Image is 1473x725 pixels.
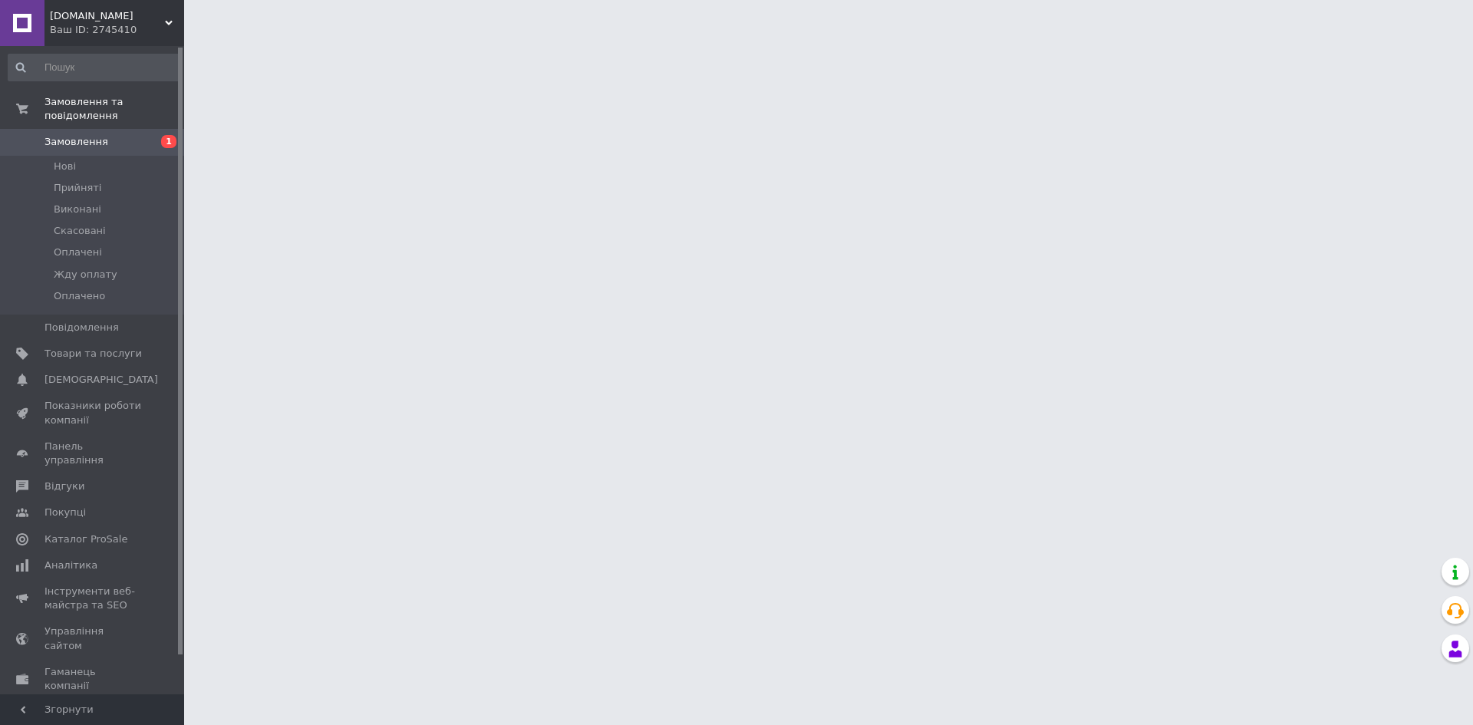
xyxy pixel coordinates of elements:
span: Панель управління [44,440,142,467]
span: [DEMOGRAPHIC_DATA] [44,373,158,387]
span: Нові [54,160,76,173]
span: Повідомлення [44,321,119,334]
span: Оплачено [54,289,105,303]
span: Гаманець компанії [44,665,142,693]
span: 1 [161,135,176,148]
input: Пошук [8,54,181,81]
span: Замовлення [44,135,108,149]
span: Каталог ProSale [44,532,127,546]
span: AlefBet.com.ua [50,9,165,23]
span: Інструменти веб-майстра та SEO [44,585,142,612]
span: Виконані [54,203,101,216]
span: Оплачені [54,246,102,259]
span: Жду оплату [54,268,117,282]
span: Покупці [44,506,86,519]
span: Показники роботи компанії [44,399,142,427]
span: Скасовані [54,224,106,238]
span: Відгуки [44,479,84,493]
span: Управління сайтом [44,624,142,652]
span: Товари та послуги [44,347,142,361]
span: Аналітика [44,559,97,572]
span: Замовлення та повідомлення [44,95,184,123]
span: Прийняті [54,181,101,195]
div: Ваш ID: 2745410 [50,23,184,37]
